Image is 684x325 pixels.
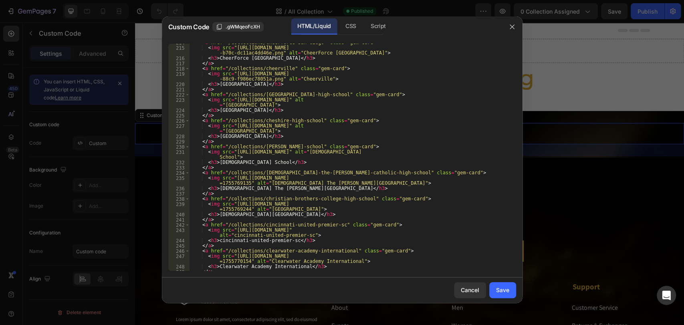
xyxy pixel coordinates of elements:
div: 225 [168,113,190,118]
div: 222 [168,92,190,97]
div: 220 [168,82,190,87]
a: Men [317,280,328,291]
div: 235 [168,176,190,186]
a: Customer Service [437,280,483,291]
strong: Product [317,259,344,269]
div: 244 [168,238,190,243]
div: 226 [168,118,190,123]
div: Script [364,18,392,34]
strong: Quick link [197,259,230,269]
div: 233 [168,165,190,170]
div: Subscribe [347,223,373,234]
div: 242 [168,222,190,228]
div: 230 [168,144,190,149]
h2: Subscribe [DATE] [40,167,509,186]
div: 248 [168,264,190,269]
div: 241 [168,217,190,222]
div: 236 [168,186,190,191]
p: Sign up for exclusive content, special prizes, and latest update [41,193,508,205]
div: 228 [168,134,190,139]
div: 237 [168,191,190,196]
div: Cancel [461,286,479,294]
p: Pick your sport and start customising your legacy. [41,71,508,87]
div: Open Intercom Messenger [657,286,676,305]
div: 231 [168,149,190,160]
a: About [196,280,213,291]
button: Subscribe [332,218,389,239]
div: 249 [168,269,190,275]
div: 221 [168,87,190,92]
div: 246 [168,248,190,254]
div: CSS [339,18,363,34]
strong: Support [438,259,465,269]
div: 223 [168,97,190,108]
h2: Choose Your Sport Ring [40,41,508,70]
div: Custom Code [10,89,44,97]
div: 227 [168,123,190,134]
div: 238 [168,196,190,202]
div: 215 [168,45,190,56]
div: 217 [168,61,190,66]
button: Save [489,282,516,298]
img: gempages_494420152121558133-c41cac23-ced9-4b59-a871-b126b0aad388.png [40,264,113,284]
span: Custom Code [168,22,209,32]
div: 240 [168,212,190,217]
div: Save [496,286,509,294]
div: 232 [168,160,190,165]
div: 245 [168,243,190,248]
div: 216 [168,56,190,61]
input: Enter your email [160,218,332,239]
a: Women [317,298,337,309]
div: 218 [168,66,190,71]
a: Events [196,298,214,309]
div: 224 [168,108,190,113]
a: Returns & Exchanges [437,298,492,309]
div: 229 [168,139,190,144]
button: .gWMqeoFcXH [212,22,264,32]
span: .gWMqeoFcXH [226,23,260,30]
div: HTML/Liquid [291,18,337,34]
p: Lorem ipsum dolor sit amet, consectetur adipiscing elit, sed do eiusmod tempor incididunt ut labo... [41,293,184,319]
div: 234 [168,170,190,176]
button: Cancel [454,282,486,298]
div: 219 [168,71,190,82]
div: 243 [168,228,190,238]
div: 247 [168,254,190,264]
div: 239 [168,202,190,212]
